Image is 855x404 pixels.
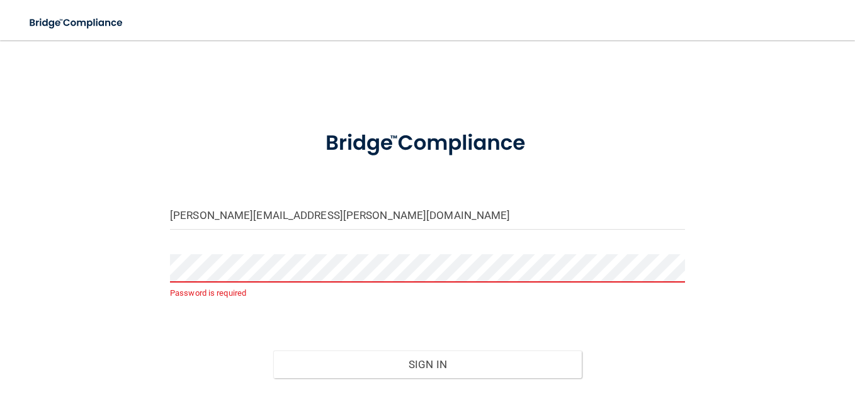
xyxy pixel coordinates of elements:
img: bridge_compliance_login_screen.278c3ca4.svg [303,116,552,171]
img: bridge_compliance_login_screen.278c3ca4.svg [19,10,135,36]
button: Sign In [273,351,582,378]
iframe: Drift Widget Chat Controller [637,315,840,365]
p: Password is required [170,286,685,301]
input: Email [170,201,685,230]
